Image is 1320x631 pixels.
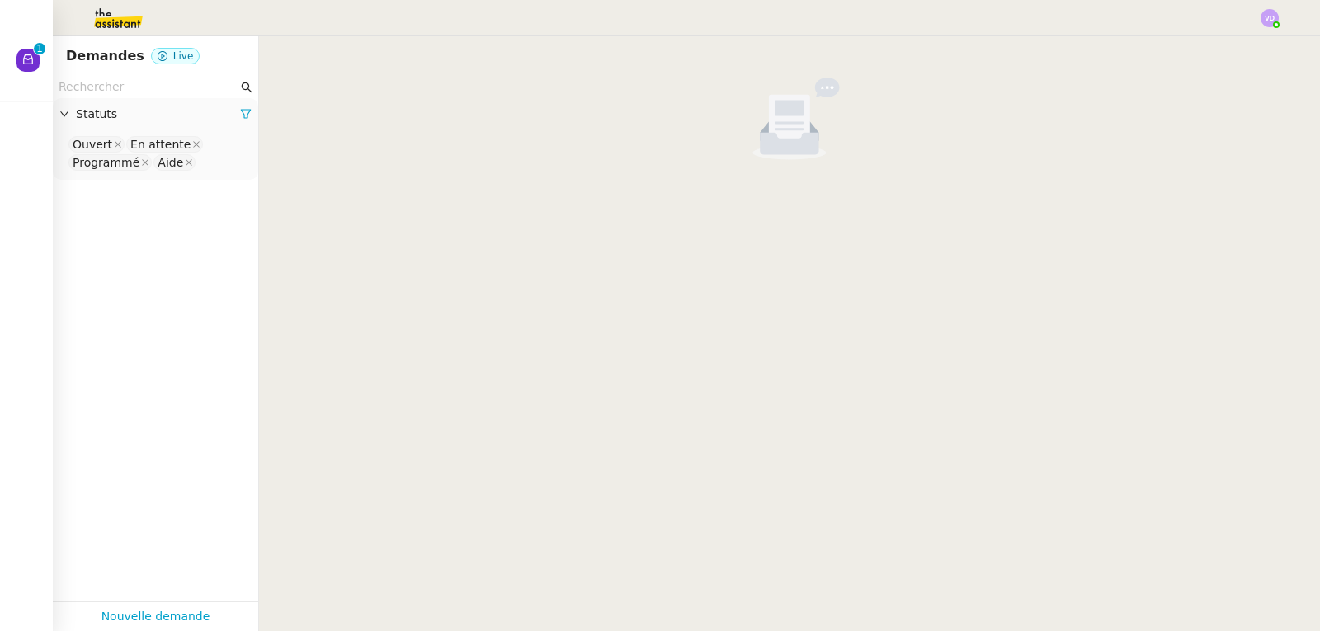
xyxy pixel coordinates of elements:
div: En attente [130,137,191,152]
nz-select-item: Aide [153,154,196,171]
div: Statuts [53,98,258,130]
nz-select-item: Programmé [68,154,152,171]
span: Live [173,50,194,62]
a: Nouvelle demande [101,607,210,626]
div: Aide [158,155,183,170]
nz-select-item: En attente [126,136,203,153]
div: Programmé [73,155,139,170]
input: Rechercher [59,78,238,97]
div: Ouvert [73,137,112,152]
nz-select-item: Ouvert [68,136,125,153]
p: 1 [36,43,43,58]
span: Statuts [76,105,240,124]
img: svg [1261,9,1279,27]
nz-badge-sup: 1 [34,43,45,54]
nz-page-header-title: Demandes [66,45,144,68]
